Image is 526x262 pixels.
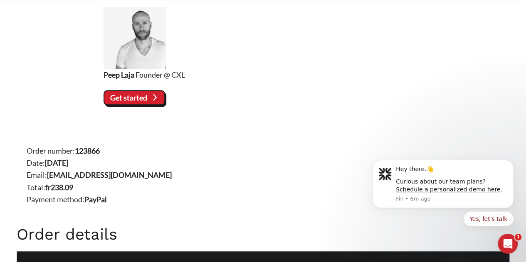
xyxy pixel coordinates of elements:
li: Email: [27,169,509,181]
strong: Peep Laja [104,70,134,79]
li: Total: [27,181,509,193]
li: Payment method: [27,193,509,206]
span: 1 [515,234,521,240]
strong: [EMAIL_ADDRESS][DOMAIN_NAME] [47,170,172,179]
strong: 123866 [75,146,100,155]
strong: [DATE] [45,158,68,167]
strong: PayPal [84,195,107,204]
span: Founder @ CXL [136,70,185,79]
iframe: Intercom live chat [498,234,518,254]
vaadin-button: Get started [104,90,165,105]
bdi: 238.09 [45,183,73,192]
h2: Order details [17,225,509,244]
iframe: Intercom notifications message [360,153,526,231]
img: Peep Laja, Founder @ CXL [104,7,166,69]
span: fr [45,183,51,192]
li: Date: [27,157,509,169]
li: Order number: [27,145,509,157]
